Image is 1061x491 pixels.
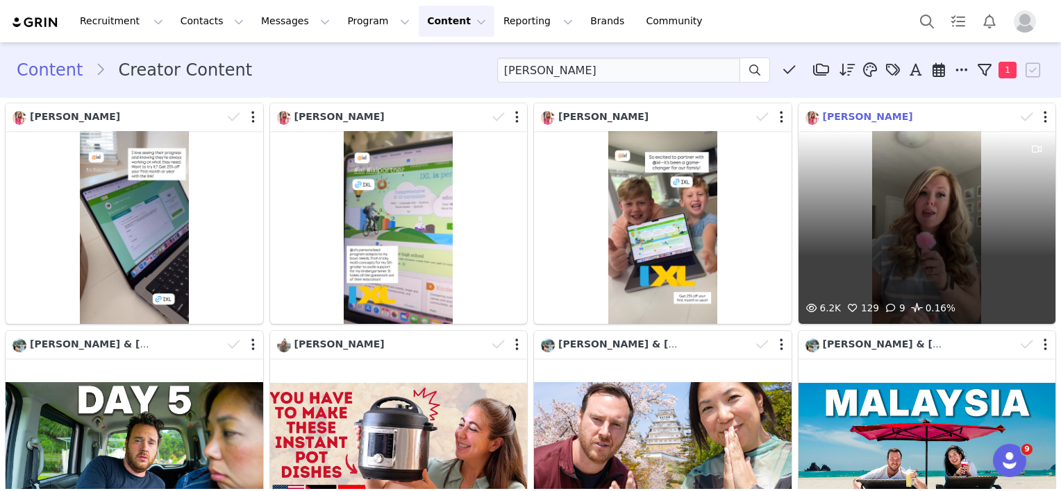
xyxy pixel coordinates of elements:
img: placeholder-profile.jpg [1014,10,1036,33]
span: [PERSON_NAME] [294,111,385,122]
button: Program [339,6,418,37]
img: a6fd9bb2-d2de-4ee7-ab47-eb1e67218704.jpg [805,111,819,125]
span: [PERSON_NAME] [294,338,385,350]
img: a6fd9bb2-d2de-4ee7-ab47-eb1e67218704.jpg [541,111,555,125]
span: [PERSON_NAME] [823,111,913,122]
a: Brands [582,6,637,37]
span: 0.16% [909,300,955,317]
span: 9 [1021,444,1033,455]
img: a6fd9bb2-d2de-4ee7-ab47-eb1e67218704.jpg [12,111,26,125]
input: Search labels, captions, # and @ tags [497,58,740,83]
a: Community [638,6,717,37]
span: [PERSON_NAME] & [PERSON_NAME] & [PERSON_NAME] [558,338,860,350]
span: [PERSON_NAME] & [PERSON_NAME] & [PERSON_NAME] [30,338,331,350]
a: Content [17,58,95,83]
button: Notifications [974,6,1005,37]
img: 12a92b7a-68f1-4665-b93c-4c536624cdcb.jpg [277,338,291,352]
button: Recruitment [72,6,172,37]
span: 9 [883,302,905,313]
img: ad31e5d1-05f0-4e4d-9b7b-878163ca53b4.jpg [541,338,555,352]
span: [PERSON_NAME] [30,111,120,122]
button: Search [912,6,942,37]
button: Profile [1005,10,1050,33]
iframe: Intercom live chat [993,444,1026,477]
img: grin logo [11,16,60,29]
button: Messages [253,6,338,37]
button: Content [419,6,494,37]
span: 6.2K [803,302,842,313]
a: Tasks [943,6,974,37]
img: a6fd9bb2-d2de-4ee7-ab47-eb1e67218704.jpg [277,111,291,125]
span: 129 [844,302,879,313]
img: ad31e5d1-05f0-4e4d-9b7b-878163ca53b4.jpg [805,338,819,352]
img: ad31e5d1-05f0-4e4d-9b7b-878163ca53b4.jpg [12,338,26,352]
button: 1 [974,60,1024,80]
button: Contacts [172,6,252,37]
span: 1 [999,62,1017,78]
span: [PERSON_NAME] [558,111,649,122]
button: Reporting [495,6,581,37]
